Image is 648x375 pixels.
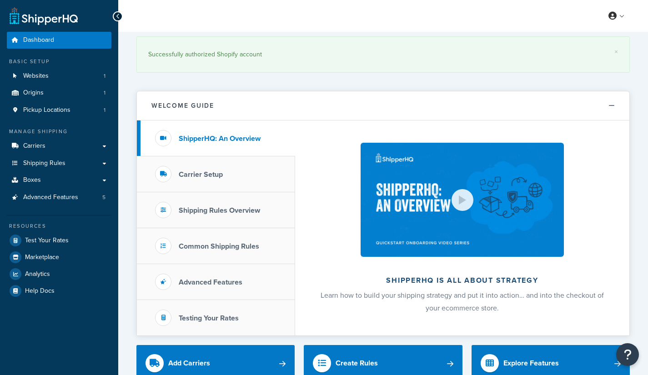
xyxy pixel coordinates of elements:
[7,32,111,49] a: Dashboard
[104,106,105,114] span: 1
[7,138,111,155] a: Carriers
[148,48,618,61] div: Successfully authorized Shopify account
[7,102,111,119] li: Pickup Locations
[614,48,618,55] a: ×
[7,128,111,135] div: Manage Shipping
[179,278,242,286] h3: Advanced Features
[503,357,559,370] div: Explore Features
[179,314,239,322] h3: Testing Your Rates
[179,135,261,143] h3: ShipperHQ: An Overview
[102,194,105,201] span: 5
[23,176,41,184] span: Boxes
[25,237,69,245] span: Test Your Rates
[7,172,111,189] a: Boxes
[137,91,629,120] button: Welcome Guide
[23,106,70,114] span: Pickup Locations
[23,142,45,150] span: Carriers
[7,85,111,101] li: Origins
[25,287,55,295] span: Help Docs
[23,89,44,97] span: Origins
[104,89,105,97] span: 1
[23,72,49,80] span: Websites
[319,276,605,285] h2: ShipperHQ is all about strategy
[7,68,111,85] li: Websites
[179,170,223,179] h3: Carrier Setup
[7,222,111,230] div: Resources
[7,58,111,65] div: Basic Setup
[7,155,111,172] a: Shipping Rules
[616,343,639,366] button: Open Resource Center
[7,189,111,206] li: Advanced Features
[151,102,214,109] h2: Welcome Guide
[23,194,78,201] span: Advanced Features
[7,102,111,119] a: Pickup Locations1
[7,85,111,101] a: Origins1
[7,266,111,282] a: Analytics
[25,270,50,278] span: Analytics
[23,36,54,44] span: Dashboard
[104,72,105,80] span: 1
[179,206,260,215] h3: Shipping Rules Overview
[7,232,111,249] a: Test Your Rates
[23,160,65,167] span: Shipping Rules
[7,189,111,206] a: Advanced Features5
[179,242,259,250] h3: Common Shipping Rules
[7,68,111,85] a: Websites1
[7,249,111,265] a: Marketplace
[168,357,210,370] div: Add Carriers
[336,357,378,370] div: Create Rules
[321,290,604,313] span: Learn how to build your shipping strategy and put it into action… and into the checkout of your e...
[7,283,111,299] a: Help Docs
[361,143,563,257] img: ShipperHQ is all about strategy
[25,254,59,261] span: Marketplace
